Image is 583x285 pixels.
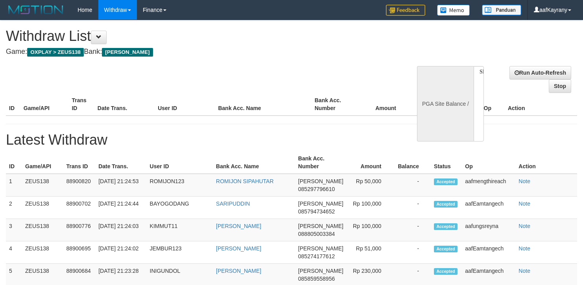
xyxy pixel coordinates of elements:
[434,246,458,252] span: Accepted
[518,268,530,274] a: Note
[349,197,393,219] td: Rp 100,000
[298,200,343,207] span: [PERSON_NAME]
[6,151,22,174] th: ID
[386,5,425,16] img: Feedback.jpg
[349,151,393,174] th: Amount
[393,197,431,219] td: -
[298,178,343,184] span: [PERSON_NAME]
[6,132,577,148] h1: Latest Withdraw
[216,223,261,229] a: [PERSON_NAME]
[298,245,343,252] span: [PERSON_NAME]
[147,219,213,241] td: KIMMUT11
[6,48,381,56] h4: Game: Bank:
[434,201,458,208] span: Accepted
[408,93,452,116] th: Balance
[462,197,515,219] td: aafEamtangech
[155,93,215,116] th: User ID
[298,276,335,282] span: 085859558956
[312,93,360,116] th: Bank Acc. Number
[147,174,213,197] td: ROMIJON123
[509,66,571,79] a: Run Auto-Refresh
[393,174,431,197] td: -
[22,197,63,219] td: ZEUS138
[6,4,66,16] img: MOTION_logo.png
[298,208,335,215] span: 085794734652
[102,48,153,57] span: [PERSON_NAME]
[518,245,530,252] a: Note
[482,5,521,15] img: panduan.png
[95,197,146,219] td: [DATE] 21:24:44
[95,151,146,174] th: Date Trans.
[462,241,515,264] td: aafEamtangech
[216,245,261,252] a: [PERSON_NAME]
[147,197,213,219] td: BAYOGODANG
[147,151,213,174] th: User ID
[6,197,22,219] td: 2
[63,241,95,264] td: 88900695
[515,151,577,174] th: Action
[298,268,343,274] span: [PERSON_NAME]
[349,241,393,264] td: Rp 51,000
[6,219,22,241] td: 3
[215,93,311,116] th: Bank Acc. Name
[462,219,515,241] td: aafungsreyna
[213,151,295,174] th: Bank Acc. Name
[518,223,530,229] a: Note
[20,93,69,116] th: Game/API
[95,174,146,197] td: [DATE] 21:24:53
[216,200,250,207] a: SARIPUDDIN
[505,93,577,116] th: Action
[298,223,343,229] span: [PERSON_NAME]
[27,48,84,57] span: OXPLAY > ZEUS138
[518,200,530,207] a: Note
[147,241,213,264] td: JEMBUR123
[22,241,63,264] td: ZEUS138
[95,241,146,264] td: [DATE] 21:24:02
[6,93,20,116] th: ID
[298,253,335,259] span: 085274177612
[22,151,63,174] th: Game/API
[68,93,94,116] th: Trans ID
[417,66,474,142] div: PGA Site Balance /
[295,151,349,174] th: Bank Acc. Number
[6,174,22,197] td: 1
[434,268,458,275] span: Accepted
[393,151,431,174] th: Balance
[6,28,381,44] h1: Withdraw List
[434,178,458,185] span: Accepted
[349,219,393,241] td: Rp 100,000
[216,268,261,274] a: [PERSON_NAME]
[481,93,505,116] th: Op
[462,174,515,197] td: aafmengthireach
[434,223,458,230] span: Accepted
[22,174,63,197] td: ZEUS138
[22,219,63,241] td: ZEUS138
[63,151,95,174] th: Trans ID
[298,231,335,237] span: 088805003384
[349,174,393,197] td: Rp 50,000
[360,93,408,116] th: Amount
[216,178,274,184] a: ROMIJON SIPAHUTAR
[518,178,530,184] a: Note
[549,79,571,93] a: Stop
[431,151,462,174] th: Status
[437,5,470,16] img: Button%20Memo.svg
[63,219,95,241] td: 88900776
[462,151,515,174] th: Op
[298,186,335,192] span: 085297796610
[63,174,95,197] td: 88900820
[393,219,431,241] td: -
[393,241,431,264] td: -
[94,93,155,116] th: Date Trans.
[63,197,95,219] td: 88900702
[6,241,22,264] td: 4
[95,219,146,241] td: [DATE] 21:24:03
